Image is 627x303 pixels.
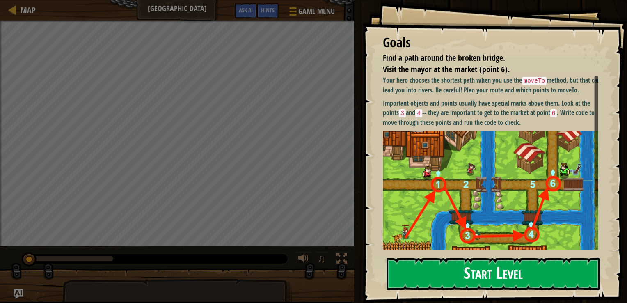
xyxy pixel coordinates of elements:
code: moveTo [522,77,547,85]
code: 3 [399,109,406,117]
span: Find a path around the broken bridge. [383,52,505,63]
p: Your hero chooses the shortest path when you use the method, but that can lead you into rivers. B... [383,76,604,94]
span: Hints [261,6,275,14]
div: Goals [383,33,598,52]
span: Ask AI [239,6,253,14]
button: Toggle fullscreen [334,251,350,268]
button: Ask AI [235,3,257,18]
span: Map [21,5,36,16]
code: 6 [550,109,557,117]
button: ♫ [316,251,330,268]
span: Game Menu [298,6,335,17]
button: Ask AI [14,289,23,299]
img: Bbb [383,131,604,269]
button: Game Menu [283,3,340,23]
span: ♫ [318,252,326,265]
button: Adjust volume [295,251,312,268]
p: Important objects and points usually have special marks above them. Look at the points and -- the... [383,99,604,127]
a: Map [16,5,36,16]
span: Visit the mayor at the market (point 6). [383,64,510,75]
li: Find a path around the broken bridge. [373,52,596,64]
li: Visit the mayor at the market (point 6). [373,64,596,76]
button: Start Level [387,258,600,290]
code: 4 [415,109,422,117]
